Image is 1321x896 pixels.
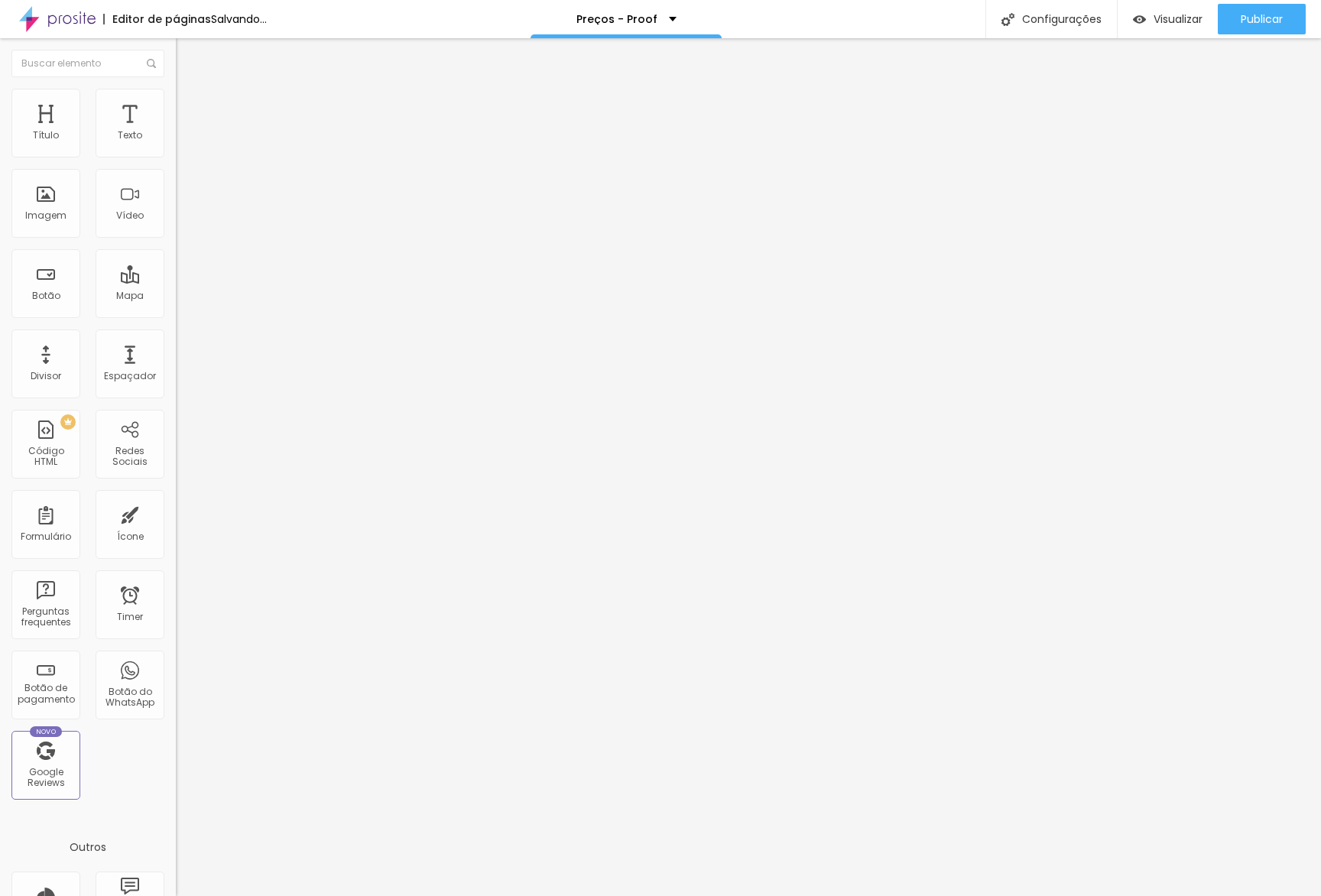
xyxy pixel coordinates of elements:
div: Texto [118,130,142,141]
div: Mapa [116,291,144,301]
div: Espaçador [104,371,156,381]
div: Botão [32,291,60,301]
div: Novo [30,726,63,737]
input: Buscar elemento [11,50,164,77]
div: Editor de páginas [103,14,211,24]
div: Salvando... [211,14,267,24]
div: Vídeo [116,210,144,221]
div: Código HTML [15,446,76,468]
div: Ícone [117,531,144,542]
div: Perguntas frequentes [15,606,76,628]
img: view-1.svg [1133,13,1146,26]
span: Publicar [1241,13,1283,25]
div: Formulário [21,531,71,542]
div: Imagem [25,210,67,221]
img: Icone [1001,13,1014,26]
div: Título [33,130,59,141]
span: Visualizar [1154,13,1203,25]
div: Google Reviews [15,767,76,789]
img: Icone [147,59,156,68]
div: Timer [117,612,143,622]
button: Visualizar [1118,4,1218,34]
div: Divisor [31,371,61,381]
p: Preços - Proof [576,14,657,24]
div: Redes Sociais [99,446,160,468]
div: Botão de pagamento [15,683,76,705]
div: Botão do WhatsApp [99,687,160,709]
button: Publicar [1218,4,1306,34]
